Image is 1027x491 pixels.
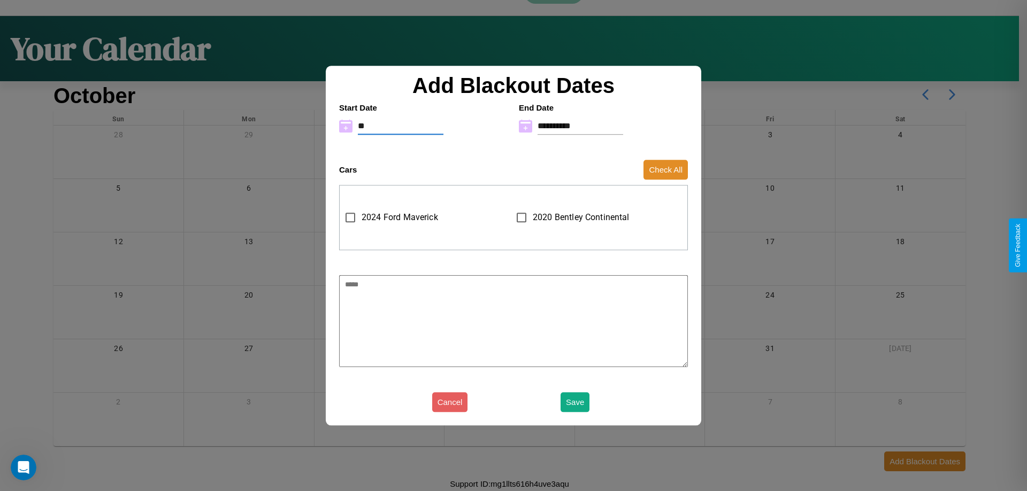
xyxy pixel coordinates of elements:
span: 2024 Ford Maverick [362,211,438,224]
button: Check All [643,160,688,180]
div: Give Feedback [1014,224,1022,267]
h4: End Date [519,103,688,112]
h2: Add Blackout Dates [334,74,693,98]
h4: Cars [339,165,357,174]
button: Save [561,392,589,412]
button: Cancel [432,392,468,412]
h4: Start Date [339,103,508,112]
span: 2020 Bentley Continental [533,211,630,224]
iframe: Intercom live chat [11,455,36,480]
